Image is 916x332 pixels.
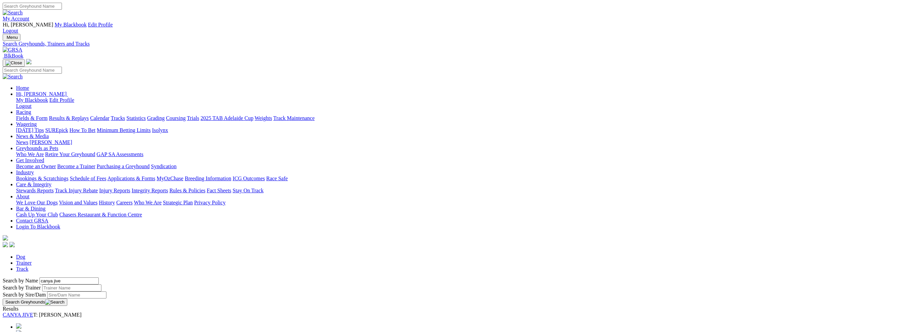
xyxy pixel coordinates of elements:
a: Fields & Form [16,115,48,121]
label: Search by Sire/Dam [3,292,46,297]
button: Toggle navigation [3,59,25,67]
a: Calendar [90,115,109,121]
a: Coursing [166,115,186,121]
label: Search by Name [3,278,38,283]
div: News & Media [16,139,913,145]
a: Edit Profile [88,22,113,27]
a: Trainer [16,260,32,266]
a: Minimum Betting Limits [97,127,151,133]
span: Hi, [PERSON_NAME] [3,22,53,27]
input: Search [3,3,62,10]
a: BlkBook [3,53,23,59]
a: CANYA JIVE [3,312,33,318]
a: Get Involved [16,157,44,163]
button: Toggle navigation [3,34,20,41]
a: How To Bet [70,127,96,133]
a: Schedule of Fees [70,176,106,181]
a: My Account [3,16,29,21]
a: Injury Reports [99,188,130,193]
a: Who We Are [16,151,44,157]
img: Search [45,300,65,305]
input: Search by Sire/Dam name [47,291,106,298]
a: We Love Our Dogs [16,200,58,205]
div: Industry [16,176,913,182]
a: Fact Sheets [207,188,231,193]
a: Greyhounds as Pets [16,145,58,151]
a: Bookings & Scratchings [16,176,68,181]
a: Wagering [16,121,37,127]
a: Login To Blackbook [16,224,60,229]
a: Become a Trainer [57,163,95,169]
img: Search [3,74,23,80]
a: Trials [187,115,199,121]
a: Home [16,85,29,91]
div: Get Involved [16,163,913,170]
a: Bar & Dining [16,206,46,211]
a: Careers [116,200,133,205]
a: [DATE] Tips [16,127,44,133]
a: Rules & Policies [169,188,205,193]
a: Search Greyhounds, Trainers and Tracks [3,41,913,47]
label: Search by Trainer [3,285,41,290]
a: Hi, [PERSON_NAME] [16,91,68,97]
a: Stewards Reports [16,188,54,193]
a: Syndication [151,163,176,169]
a: Track Maintenance [273,115,315,121]
div: Results [3,306,913,312]
a: Logout [16,103,31,109]
input: Search by Trainer name [42,284,101,291]
a: Retire Your Greyhound [45,151,95,157]
input: Search by Greyhound name [39,277,99,284]
div: My Account [3,22,913,34]
a: Contact GRSA [16,218,48,223]
img: logo-grsa-white.png [3,235,8,241]
a: History [99,200,115,205]
a: MyOzChase [157,176,183,181]
a: About [16,194,29,199]
div: Greyhounds as Pets [16,151,913,157]
img: chevrons-left-pager-blue.svg [16,323,21,329]
div: T: [PERSON_NAME] [3,312,913,318]
a: Logout [3,28,18,34]
a: Weights [255,115,272,121]
a: Tracks [111,115,125,121]
a: SUREpick [45,127,68,133]
img: twitter.svg [9,242,15,247]
a: Purchasing a Greyhound [97,163,150,169]
img: logo-grsa-white.png [26,59,31,64]
a: Integrity Reports [132,188,168,193]
a: Cash Up Your Club [16,212,58,217]
a: My Blackbook [16,97,48,103]
a: News & Media [16,133,49,139]
div: Hi, [PERSON_NAME] [16,97,913,109]
a: My Blackbook [55,22,87,27]
img: Close [5,60,22,66]
a: [PERSON_NAME] [29,139,72,145]
div: Care & Integrity [16,188,913,194]
button: Search Greyhounds [3,298,67,306]
a: Vision and Values [59,200,97,205]
span: Menu [7,35,18,40]
a: Race Safe [266,176,287,181]
a: Track Injury Rebate [55,188,98,193]
img: Search [3,10,23,16]
a: Breeding Information [185,176,231,181]
a: ICG Outcomes [233,176,265,181]
a: Care & Integrity [16,182,52,187]
a: Statistics [127,115,146,121]
a: Applications & Forms [107,176,155,181]
a: Dog [16,254,25,260]
img: facebook.svg [3,242,8,247]
a: News [16,139,28,145]
a: Strategic Plan [163,200,193,205]
a: Chasers Restaurant & Function Centre [59,212,142,217]
div: Wagering [16,127,913,133]
input: Search [3,67,62,74]
a: Results & Replays [49,115,89,121]
span: BlkBook [4,53,23,59]
a: Become an Owner [16,163,56,169]
a: GAP SA Assessments [97,151,144,157]
a: Who We Are [134,200,162,205]
a: Track [16,266,28,272]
